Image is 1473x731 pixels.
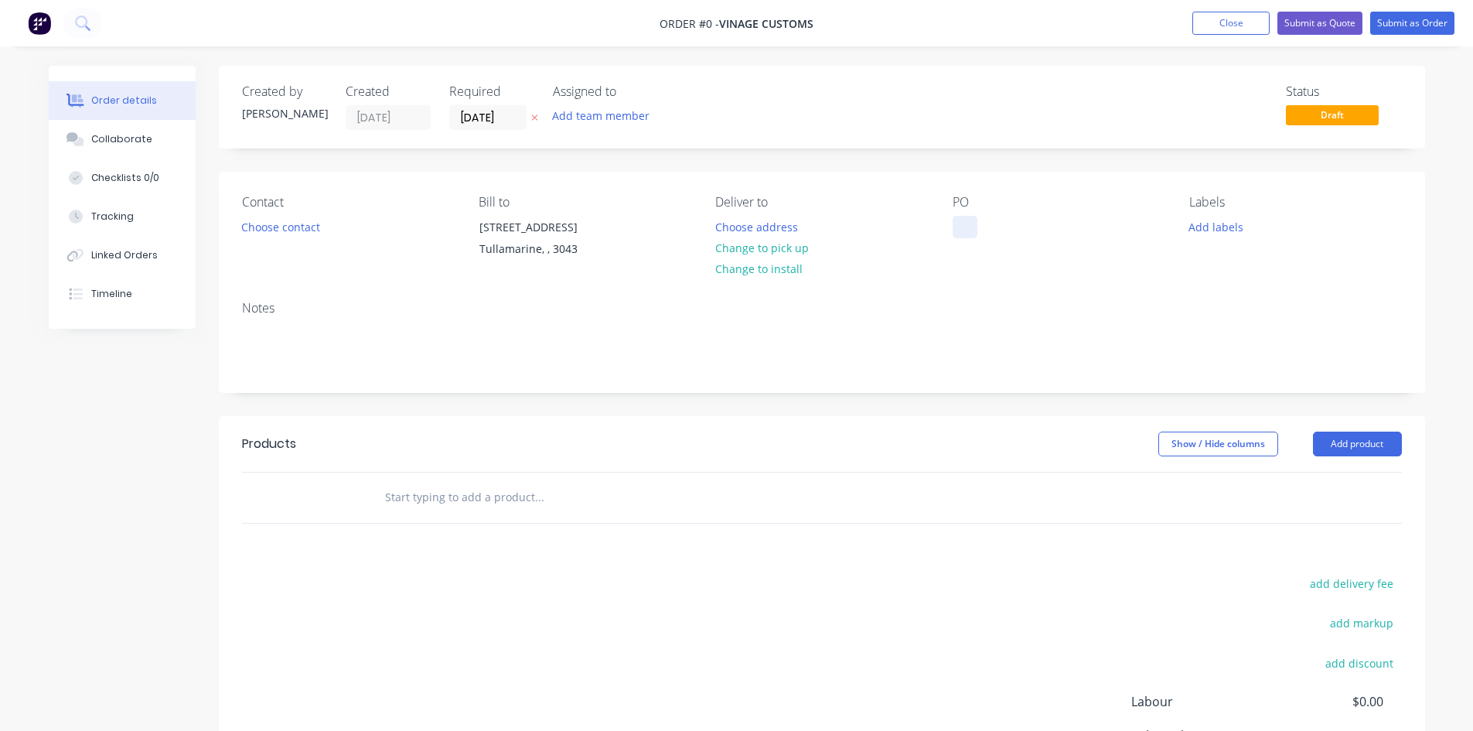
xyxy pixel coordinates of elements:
button: Change to pick up [707,237,817,258]
button: Order details [49,81,196,120]
button: Choose address [707,216,806,237]
div: Notes [242,301,1402,316]
div: Bill to [479,195,690,210]
button: Show / Hide columns [1158,432,1278,456]
div: Created by [242,84,327,99]
img: Factory [28,12,51,35]
button: Collaborate [49,120,196,159]
div: Assigned to [553,84,708,99]
div: PO [953,195,1164,210]
button: Checklists 0/0 [49,159,196,197]
span: Draft [1286,105,1379,125]
div: Deliver to [715,195,927,210]
button: Add team member [544,105,657,126]
button: add delivery fee [1302,573,1402,594]
button: Add labels [1181,216,1252,237]
button: add discount [1318,652,1402,673]
div: Contact [242,195,454,210]
span: $0.00 [1268,692,1383,711]
div: Tracking [91,210,134,224]
div: Labels [1189,195,1401,210]
button: Linked Orders [49,236,196,275]
div: Products [242,435,296,453]
button: Submit as Order [1370,12,1454,35]
span: Order #0 - [660,16,719,31]
div: Linked Orders [91,248,158,262]
input: Start typing to add a product... [384,482,694,513]
button: Add team member [553,105,658,126]
span: Vinage Customs [719,16,813,31]
div: Created [346,84,431,99]
button: Close [1192,12,1270,35]
div: [STREET_ADDRESS] [479,217,608,238]
div: Collaborate [91,132,152,146]
div: Required [449,84,534,99]
button: Change to install [707,258,810,279]
div: [PERSON_NAME] [242,105,327,121]
button: Tracking [49,197,196,236]
div: Timeline [91,287,132,301]
div: Status [1286,84,1402,99]
div: Checklists 0/0 [91,171,159,185]
button: Timeline [49,275,196,313]
button: Choose contact [233,216,328,237]
div: Order details [91,94,157,108]
div: Tullamarine, , 3043 [479,238,608,260]
button: Submit as Quote [1277,12,1362,35]
span: Labour [1131,692,1269,711]
button: add markup [1322,613,1402,634]
button: Add product [1313,432,1402,456]
div: [STREET_ADDRESS]Tullamarine, , 3043 [466,216,621,265]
